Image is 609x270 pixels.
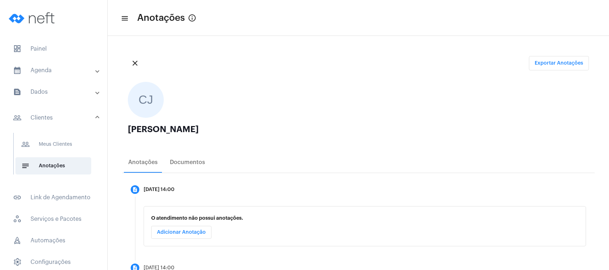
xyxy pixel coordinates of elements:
[4,106,107,129] mat-expansion-panel-header: sidenav iconClientes
[7,210,100,228] span: Serviços e Pacotes
[7,189,100,206] span: Link de Agendamento
[13,66,22,75] mat-icon: sidenav icon
[13,193,22,202] mat-icon: sidenav icon
[4,83,107,101] mat-expansion-panel-header: sidenav iconDados
[13,66,96,75] mat-panel-title: Agenda
[132,187,138,192] mat-icon: description
[13,88,96,96] mat-panel-title: Dados
[21,140,30,149] mat-icon: sidenav icon
[4,62,107,79] mat-expansion-panel-header: sidenav iconAgenda
[535,61,583,66] span: Exportar Anotações
[188,14,196,22] mat-icon: info_outlined
[21,162,30,170] mat-icon: sidenav icon
[170,159,205,166] div: Documentos
[128,125,589,134] div: [PERSON_NAME]
[15,136,91,153] span: Meus Clientes
[128,82,164,118] div: CJ
[15,157,91,174] span: Anotações
[13,45,22,53] span: sidenav icon
[157,230,206,235] span: Adicionar Anotação
[7,232,100,249] span: Automações
[121,14,128,23] mat-icon: sidenav icon
[13,258,22,266] span: sidenav icon
[13,215,22,223] span: sidenav icon
[529,56,589,70] button: Exportar Anotações
[131,59,139,67] mat-icon: close
[13,88,22,96] mat-icon: sidenav icon
[128,159,158,166] div: Anotações
[13,113,22,122] mat-icon: sidenav icon
[4,129,107,185] div: sidenav iconClientes
[6,4,60,32] img: logo-neft-novo-2.png
[7,40,100,57] span: Painel
[144,187,175,192] div: [DATE] 14:00
[151,226,211,239] button: Adicionar Anotação
[151,215,578,221] p: O atendimento não possui anotações.
[13,236,22,245] span: sidenav icon
[13,113,96,122] mat-panel-title: Clientes
[137,12,185,24] span: Anotações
